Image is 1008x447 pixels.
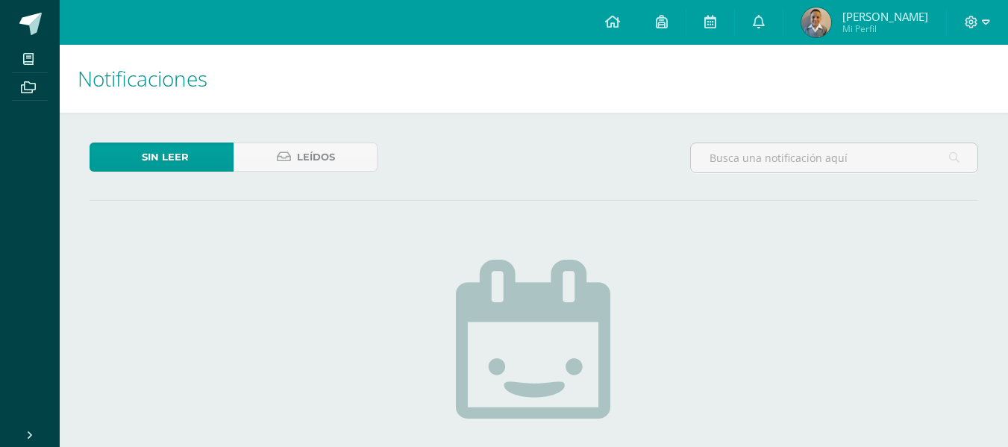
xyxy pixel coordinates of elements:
[142,143,189,171] span: Sin leer
[297,143,335,171] span: Leídos
[801,7,831,37] img: 7bea6cf810ea11160ac5c13c02e93891.png
[90,143,234,172] a: Sin leer
[842,22,928,35] span: Mi Perfil
[842,9,928,24] span: [PERSON_NAME]
[691,143,977,172] input: Busca una notificación aquí
[234,143,378,172] a: Leídos
[78,64,207,93] span: Notificaciones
